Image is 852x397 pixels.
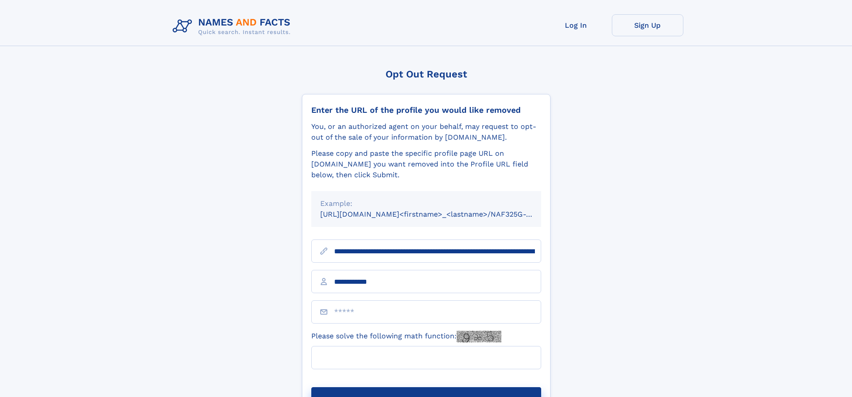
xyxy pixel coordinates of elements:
div: Please copy and paste the specific profile page URL on [DOMAIN_NAME] you want removed into the Pr... [311,148,541,180]
img: Logo Names and Facts [169,14,298,38]
div: You, or an authorized agent on your behalf, may request to opt-out of the sale of your informatio... [311,121,541,143]
div: Example: [320,198,532,209]
a: Log In [540,14,612,36]
label: Please solve the following math function: [311,331,501,342]
small: [URL][DOMAIN_NAME]<firstname>_<lastname>/NAF325G-xxxxxxxx [320,210,558,218]
div: Opt Out Request [302,68,551,80]
div: Enter the URL of the profile you would like removed [311,105,541,115]
a: Sign Up [612,14,683,36]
